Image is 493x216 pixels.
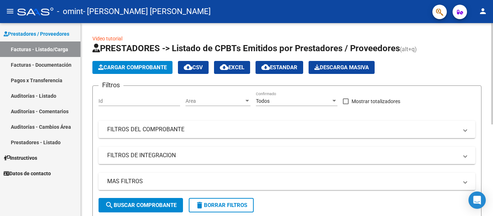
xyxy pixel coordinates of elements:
[214,61,250,74] button: EXCEL
[261,63,270,71] mat-icon: cloud_download
[99,80,123,90] h3: Filtros
[57,4,83,19] span: - omint
[98,64,167,71] span: Cargar Comprobante
[99,173,475,190] mat-expansion-panel-header: MAS FILTROS
[184,64,203,71] span: CSV
[83,4,211,19] span: - [PERSON_NAME] [PERSON_NAME]
[220,63,228,71] mat-icon: cloud_download
[400,46,417,53] span: (alt+q)
[4,169,51,177] span: Datos de contacto
[99,198,183,212] button: Buscar Comprobante
[99,121,475,138] mat-expansion-panel-header: FILTROS DEL COMPROBANTE
[479,7,487,16] mat-icon: person
[184,63,192,71] mat-icon: cloud_download
[107,125,458,133] mat-panel-title: FILTROS DEL COMPROBANTE
[4,30,69,38] span: Prestadores / Proveedores
[6,7,14,16] mat-icon: menu
[92,36,122,41] a: Video tutorial
[256,98,270,104] span: Todos
[107,177,458,185] mat-panel-title: MAS FILTROS
[256,61,303,74] button: Estandar
[99,147,475,164] mat-expansion-panel-header: FILTROS DE INTEGRACION
[352,97,400,106] span: Mostrar totalizadores
[261,64,297,71] span: Estandar
[105,201,114,210] mat-icon: search
[107,151,458,159] mat-panel-title: FILTROS DE INTEGRACION
[186,98,244,104] span: Area
[468,191,486,209] div: Open Intercom Messenger
[92,43,400,53] span: PRESTADORES -> Listado de CPBTs Emitidos por Prestadores / Proveedores
[178,61,209,74] button: CSV
[309,61,375,74] button: Descarga Masiva
[195,202,247,208] span: Borrar Filtros
[4,154,37,162] span: Instructivos
[314,64,369,71] span: Descarga Masiva
[105,202,176,208] span: Buscar Comprobante
[189,198,254,212] button: Borrar Filtros
[195,201,204,210] mat-icon: delete
[309,61,375,74] app-download-masive: Descarga masiva de comprobantes (adjuntos)
[92,61,173,74] button: Cargar Comprobante
[220,64,244,71] span: EXCEL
